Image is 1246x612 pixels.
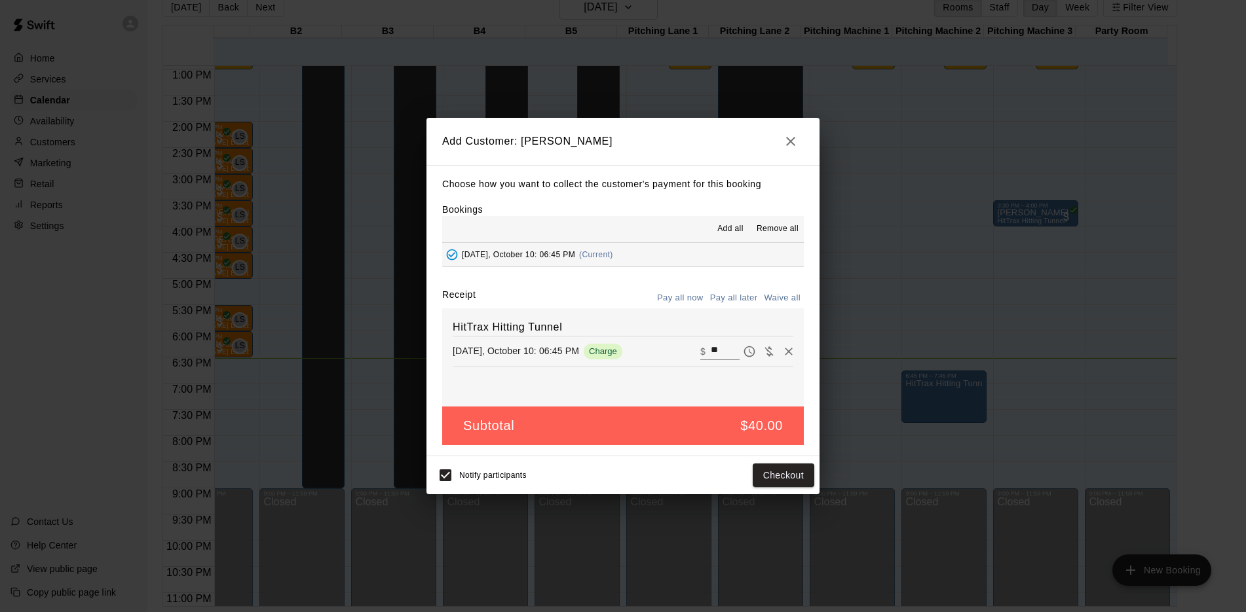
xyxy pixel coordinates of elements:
h5: Subtotal [463,417,514,435]
button: Pay all later [707,288,761,308]
p: Choose how you want to collect the customer's payment for this booking [442,176,804,192]
span: (Current) [579,250,613,259]
button: Waive all [761,288,804,308]
button: Remove all [751,219,804,240]
label: Bookings [442,204,483,215]
span: Remove all [757,223,799,236]
h5: $40.00 [740,417,783,435]
span: [DATE], October 10: 06:45 PM [462,250,575,259]
p: [DATE], October 10: 06:45 PM [453,344,579,357]
label: Receipt [442,288,476,308]
p: $ [700,345,706,358]
span: Notify participants [459,471,527,480]
button: Added - Collect Payment[DATE], October 10: 06:45 PM(Current) [442,243,804,267]
span: Pay later [740,345,759,356]
button: Checkout [753,463,814,488]
h2: Add Customer: [PERSON_NAME] [426,118,820,165]
button: Added - Collect Payment [442,245,462,264]
button: Remove [779,342,799,361]
span: Waive payment [759,345,779,356]
span: Add all [717,223,744,236]
button: Add all [709,219,751,240]
button: Pay all now [654,288,707,308]
span: Charge [584,346,622,356]
h6: HitTrax Hitting Tunnel [453,319,793,336]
